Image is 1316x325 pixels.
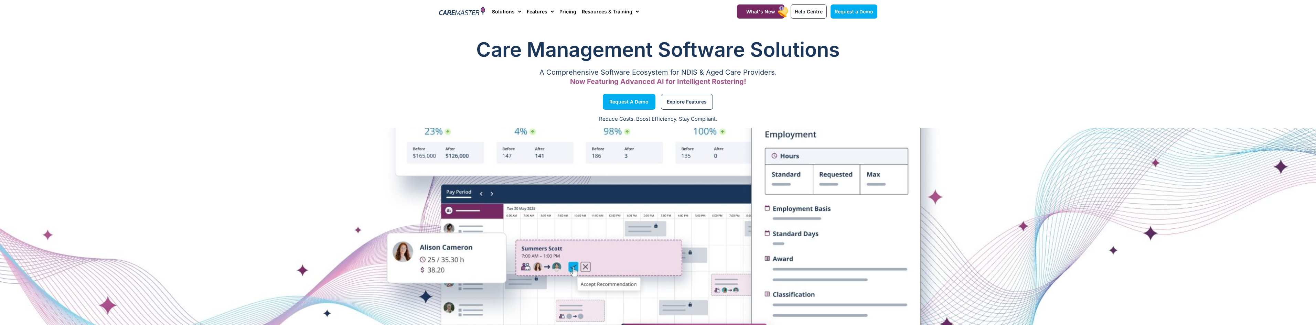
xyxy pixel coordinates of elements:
[4,115,1312,123] p: Reduce Costs. Boost Efficiency. Stay Compliant.
[439,36,877,63] h1: Care Management Software Solutions
[835,9,873,14] span: Request a Demo
[791,4,827,19] a: Help Centre
[570,77,746,86] span: Now Featuring Advanced AI for Intelligent Rostering!
[737,4,784,19] a: What's New
[603,94,655,110] a: Request a Demo
[667,100,707,104] span: Explore Features
[746,9,775,14] span: What's New
[661,94,713,110] a: Explore Features
[831,4,877,19] a: Request a Demo
[609,100,649,104] span: Request a Demo
[439,70,877,75] p: A Comprehensive Software Ecosystem for NDIS & Aged Care Providers.
[795,9,823,14] span: Help Centre
[439,7,485,17] img: CareMaster Logo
